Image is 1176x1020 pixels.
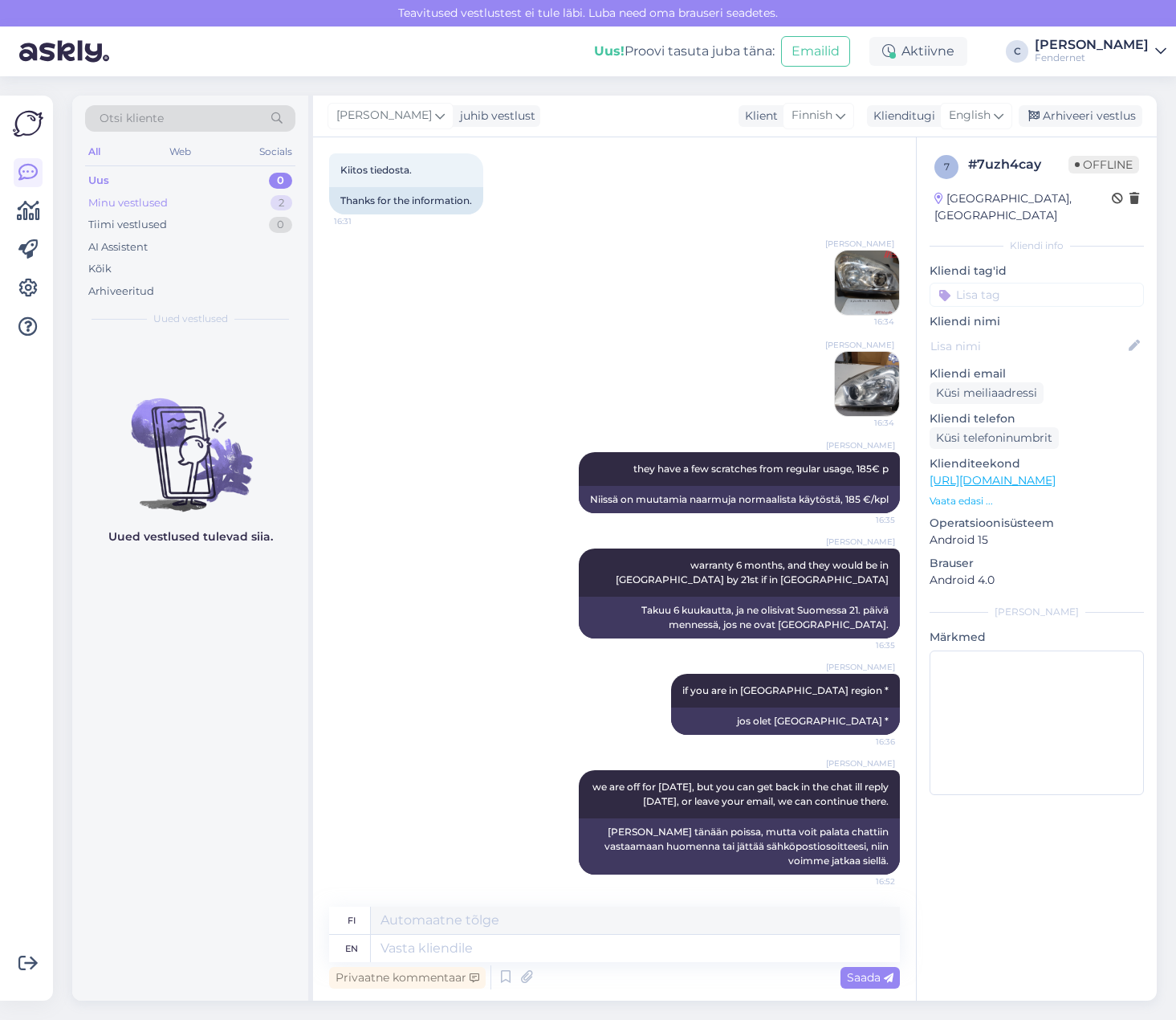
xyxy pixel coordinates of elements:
[88,261,112,277] div: Kõik
[334,215,394,227] span: 16:31
[1035,39,1166,64] a: [PERSON_NAME]Fendernet
[1019,105,1142,127] div: Arhiveeri vestlus
[826,757,895,769] span: [PERSON_NAME]
[930,365,1144,382] p: Kliendi email
[329,187,483,214] div: Thanks for the information.
[153,312,228,326] span: Uued vestlused
[616,559,891,585] span: warranty 6 months, and they would be in [GEOGRAPHIC_DATA] by 21st if in [GEOGRAPHIC_DATA]
[781,36,850,67] button: Emailid
[930,337,1125,355] input: Lisa nimi
[1035,51,1149,64] div: Fendernet
[826,661,895,673] span: [PERSON_NAME]
[847,970,893,985] span: Saada
[594,43,625,59] b: Uus!
[930,555,1144,572] p: Brauser
[930,313,1144,330] p: Kliendi nimi
[867,108,935,124] div: Klienditugi
[826,439,895,451] span: [PERSON_NAME]
[88,173,109,189] div: Uus
[269,173,292,189] div: 0
[100,110,164,127] span: Otsi kliente
[944,161,950,173] span: 7
[835,352,899,416] img: Attachment
[930,283,1144,307] input: Lisa tag
[579,597,900,639] div: Takuu 6 kuukautta, ja ne olisivat Suomessa 21. päivä mennessä, jos ne ovat [GEOGRAPHIC_DATA].
[269,217,292,233] div: 0
[835,639,895,651] span: 16:35
[256,141,295,162] div: Socials
[930,427,1059,449] div: Küsi telefoninumbrit
[72,369,308,514] img: No chats
[108,528,273,545] p: Uued vestlused tulevad siia.
[88,217,167,233] div: Tiimi vestlused
[671,708,900,735] div: jos olet [GEOGRAPHIC_DATA] *
[934,190,1112,224] div: [GEOGRAPHIC_DATA], [GEOGRAPHIC_DATA]
[869,37,967,66] div: Aktiivne
[930,382,1044,404] div: Küsi meiliaadressi
[930,410,1144,427] p: Kliendi telefon
[930,263,1144,279] p: Kliendi tag'id
[336,107,432,124] span: [PERSON_NAME]
[271,195,292,211] div: 2
[930,515,1144,532] p: Operatsioonisüsteem
[835,875,895,887] span: 16:52
[825,339,894,351] span: [PERSON_NAME]
[13,108,43,139] img: Askly Logo
[340,164,412,176] span: Kiitos tiedosta.
[930,494,1144,508] p: Vaata edasi ...
[825,238,894,250] span: [PERSON_NAME]
[454,108,535,124] div: juhib vestlust
[930,473,1056,488] a: [URL][DOMAIN_NAME]
[835,736,895,748] span: 16:36
[949,107,991,124] span: English
[85,141,104,162] div: All
[739,108,778,124] div: Klient
[930,605,1144,619] div: [PERSON_NAME]
[88,195,168,211] div: Minu vestlused
[329,967,486,989] div: Privaatne kommentaar
[930,239,1144,253] div: Kliendi info
[579,486,900,513] div: Niissä on muutamia naarmuja normaalista käytöstä, 185 €/kpl
[1006,40,1028,63] div: C
[633,463,889,475] span: they have a few scratches from regular usage, 185€ p
[930,532,1144,549] p: Android 15
[834,417,894,429] span: 16:34
[791,107,832,124] span: Finnish
[930,572,1144,589] p: Android 4.0
[834,316,894,328] span: 16:34
[88,284,154,300] div: Arhiveeritud
[930,455,1144,472] p: Klienditeekond
[345,935,358,962] div: en
[826,536,895,548] span: [PERSON_NAME]
[968,155,1068,174] div: # 7uzh4cay
[1035,39,1149,51] div: [PERSON_NAME]
[835,251,899,315] img: Attachment
[1068,156,1139,173] span: Offline
[579,818,900,875] div: [PERSON_NAME] tänään poissa, mutta voit palata chattiin vastaamaan huomenna tai jättää sähköposti...
[594,42,775,61] div: Proovi tasuta juba täna:
[682,684,889,696] span: if you are in [GEOGRAPHIC_DATA] region *
[835,514,895,526] span: 16:35
[592,781,891,807] span: we are off for [DATE], but you can get back in the chat ill reply [DATE], or leave your email, we...
[166,141,194,162] div: Web
[88,239,148,255] div: AI Assistent
[930,629,1144,646] p: Märkmed
[348,907,356,934] div: fi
